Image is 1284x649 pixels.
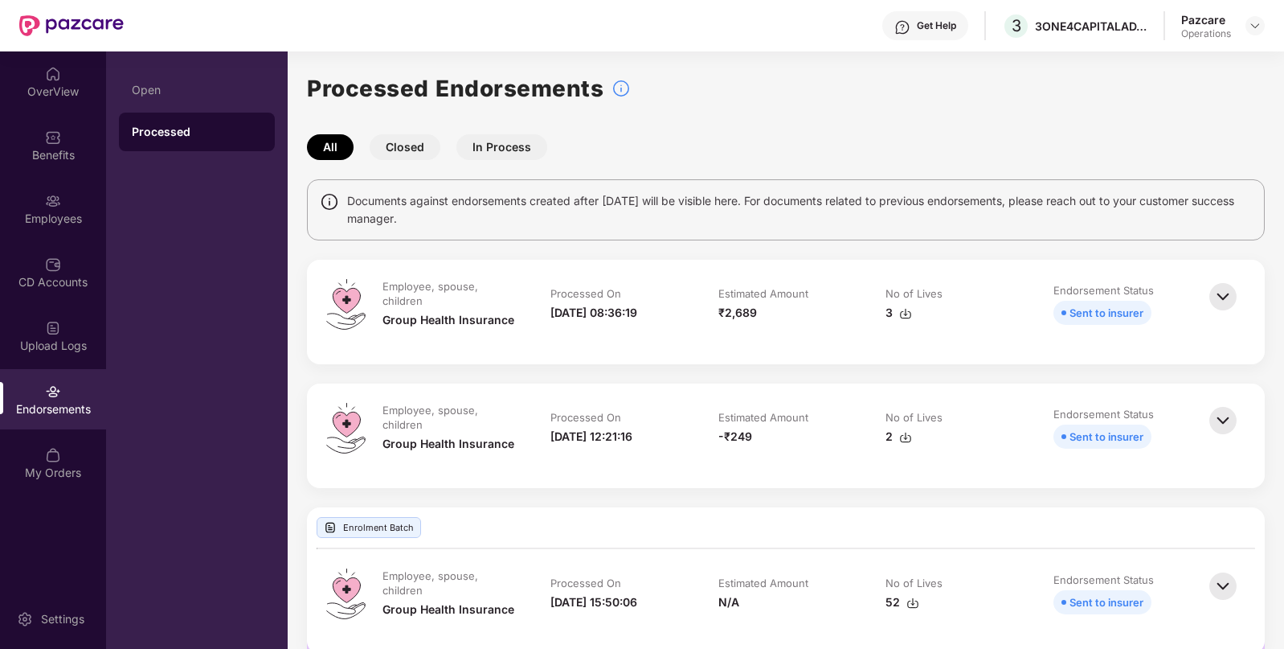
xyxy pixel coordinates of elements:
[1069,594,1143,611] div: Sent to insurer
[1035,18,1147,34] div: 3ONE4CAPITALADVISORS LLP
[550,576,621,590] div: Processed On
[1181,27,1231,40] div: Operations
[1053,283,1154,298] div: Endorsement Status
[45,66,61,82] img: svg+xml;base64,PHN2ZyBpZD0iSG9tZSIgeG1sbnM9Imh0dHA6Ly93d3cudzMub3JnLzIwMDAvc3ZnIiB3aWR0aD0iMjAiIG...
[550,428,632,446] div: [DATE] 12:21:16
[36,611,89,627] div: Settings
[17,611,33,627] img: svg+xml;base64,PHN2ZyBpZD0iU2V0dGluZy0yMHgyMCIgeG1sbnM9Imh0dHA6Ly93d3cudzMub3JnLzIwMDAvc3ZnIiB3aW...
[1205,403,1241,438] img: svg+xml;base64,PHN2ZyBpZD0iQmFjay0zMngzMiIgeG1sbnM9Imh0dHA6Ly93d3cudzMub3JnLzIwMDAvc3ZnIiB3aWR0aD...
[899,307,912,320] img: svg+xml;base64,PHN2ZyBpZD0iRG93bmxvYWQtMzJ4MzIiIHhtbG5zPSJodHRwOi8vd3d3LnczLm9yZy8yMDAwL3N2ZyIgd2...
[45,384,61,400] img: svg+xml;base64,PHN2ZyBpZD0iRW5kb3JzZW1lbnRzIiB4bWxucz0iaHR0cDovL3d3dy53My5vcmcvMjAwMC9zdmciIHdpZH...
[1069,428,1143,446] div: Sent to insurer
[326,279,366,330] img: svg+xml;base64,PHN2ZyB4bWxucz0iaHR0cDovL3d3dy53My5vcmcvMjAwMC9zdmciIHdpZHRoPSI0OS4zMiIgaGVpZ2h0PS...
[611,79,631,98] img: svg+xml;base64,PHN2ZyBpZD0iSW5mb18tXzMyeDMyIiBkYXRhLW5hbWU9IkluZm8gLSAzMngzMiIgeG1sbnM9Imh0dHA6Ly...
[1181,12,1231,27] div: Pazcare
[899,431,912,444] img: svg+xml;base64,PHN2ZyBpZD0iRG93bmxvYWQtMzJ4MzIiIHhtbG5zPSJodHRwOi8vd3d3LnczLm9yZy8yMDAwL3N2ZyIgd2...
[718,304,757,322] div: ₹2,689
[885,410,943,425] div: No of Lives
[382,403,515,432] div: Employee, spouse, children
[324,521,337,534] img: svg+xml;base64,PHN2ZyBpZD0iVXBsb2FkX0xvZ3MiIGRhdGEtbmFtZT0iVXBsb2FkIExvZ3MiIHhtbG5zPSJodHRwOi8vd3...
[718,428,752,446] div: -₹249
[382,601,514,618] div: Group Health Insurance
[917,19,956,32] div: Get Help
[1205,569,1241,604] img: svg+xml;base64,PHN2ZyBpZD0iQmFjay0zMngzMiIgeG1sbnM9Imh0dHA6Ly93d3cudzMub3JnLzIwMDAvc3ZnIiB3aWR0aD...
[718,594,739,611] div: N/A
[382,279,515,308] div: Employee, spouse, children
[382,311,514,329] div: Group Health Insurance
[307,134,354,160] button: All
[718,286,808,301] div: Estimated Amount
[1053,407,1154,421] div: Endorsement Status
[370,134,440,160] button: Closed
[456,134,547,160] button: In Process
[1053,573,1154,587] div: Endorsement Status
[550,304,637,322] div: [DATE] 08:36:19
[45,320,61,336] img: svg+xml;base64,PHN2ZyBpZD0iVXBsb2FkX0xvZ3MiIGRhdGEtbmFtZT0iVXBsb2FkIExvZ3MiIHhtbG5zPSJodHRwOi8vd3...
[1205,279,1241,314] img: svg+xml;base64,PHN2ZyBpZD0iQmFjay0zMngzMiIgeG1sbnM9Imh0dHA6Ly93d3cudzMub3JnLzIwMDAvc3ZnIiB3aWR0aD...
[885,594,919,611] div: 52
[718,576,808,590] div: Estimated Amount
[1249,19,1262,32] img: svg+xml;base64,PHN2ZyBpZD0iRHJvcGRvd24tMzJ4MzIiIHhtbG5zPSJodHRwOi8vd3d3LnczLm9yZy8yMDAwL3N2ZyIgd2...
[550,286,621,301] div: Processed On
[45,193,61,209] img: svg+xml;base64,PHN2ZyBpZD0iRW1wbG95ZWVzIiB4bWxucz0iaHR0cDovL3d3dy53My5vcmcvMjAwMC9zdmciIHdpZHRoPS...
[906,597,919,610] img: svg+xml;base64,PHN2ZyBpZD0iRG93bmxvYWQtMzJ4MzIiIHhtbG5zPSJodHRwOi8vd3d3LnczLm9yZy8yMDAwL3N2ZyIgd2...
[347,192,1252,228] span: Documents against endorsements created after [DATE] will be visible here. For documents related t...
[45,129,61,146] img: svg+xml;base64,PHN2ZyBpZD0iQmVuZWZpdHMiIHhtbG5zPSJodHRwOi8vd3d3LnczLm9yZy8yMDAwL3N2ZyIgd2lkdGg9Ij...
[885,428,912,446] div: 2
[718,410,808,425] div: Estimated Amount
[550,594,637,611] div: [DATE] 15:50:06
[885,304,912,322] div: 3
[132,84,262,97] div: Open
[885,286,943,301] div: No of Lives
[326,569,366,619] img: svg+xml;base64,PHN2ZyB4bWxucz0iaHR0cDovL3d3dy53My5vcmcvMjAwMC9zdmciIHdpZHRoPSI0OS4zMiIgaGVpZ2h0PS...
[132,124,262,140] div: Processed
[885,576,943,590] div: No of Lives
[307,71,603,106] h1: Processed Endorsements
[19,15,124,36] img: New Pazcare Logo
[894,19,910,35] img: svg+xml;base64,PHN2ZyBpZD0iSGVscC0zMngzMiIgeG1sbnM9Imh0dHA6Ly93d3cudzMub3JnLzIwMDAvc3ZnIiB3aWR0aD...
[326,403,366,454] img: svg+xml;base64,PHN2ZyB4bWxucz0iaHR0cDovL3d3dy53My5vcmcvMjAwMC9zdmciIHdpZHRoPSI0OS4zMiIgaGVpZ2h0PS...
[45,447,61,463] img: svg+xml;base64,PHN2ZyBpZD0iTXlfT3JkZXJzIiBkYXRhLW5hbWU9Ik15IE9yZGVycyIgeG1sbnM9Imh0dHA6Ly93d3cudz...
[550,410,621,425] div: Processed On
[45,257,61,273] img: svg+xml;base64,PHN2ZyBpZD0iQ0RfQWNjb3VudHMiIGRhdGEtbmFtZT0iQ0QgQWNjb3VudHMiIHhtbG5zPSJodHRwOi8vd3...
[320,192,339,212] img: svg+xml;base64,PHN2ZyBpZD0iSW5mbyIgeG1sbnM9Imh0dHA6Ly93d3cudzMub3JnLzIwMDAvc3ZnIiB3aWR0aD0iMTQiIG...
[382,435,514,453] div: Group Health Insurance
[382,569,515,598] div: Employee, spouse, children
[317,517,421,538] div: Enrolment Batch
[1069,304,1143,322] div: Sent to insurer
[1012,16,1021,35] span: 3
